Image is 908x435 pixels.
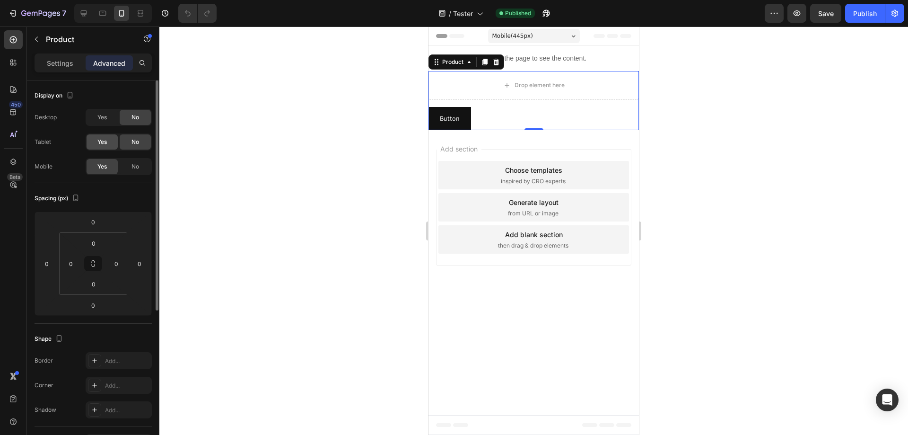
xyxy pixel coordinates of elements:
[35,192,81,205] div: Spacing (px)
[35,333,65,346] div: Shape
[62,8,66,19] p: 7
[7,173,23,181] div: Beta
[35,89,76,102] div: Display on
[131,113,139,122] span: No
[876,389,899,411] div: Open Intercom Messenger
[9,101,23,108] div: 450
[93,58,125,68] p: Advanced
[105,406,149,415] div: Add...
[84,298,103,312] input: 0
[453,9,473,18] span: Tester
[4,4,70,23] button: 7
[35,381,53,390] div: Corner
[131,138,139,146] span: No
[84,215,103,229] input: 0
[449,9,451,18] span: /
[35,356,53,365] div: Border
[818,9,834,18] span: Save
[97,138,107,146] span: Yes
[97,113,107,122] span: Yes
[505,9,531,18] span: Published
[105,382,149,390] div: Add...
[35,113,57,122] div: Desktop
[84,277,103,291] input: 0px
[132,257,147,271] input: 0
[105,357,149,365] div: Add...
[109,257,123,271] input: 0px
[853,9,877,18] div: Publish
[178,4,217,23] div: Undo/Redo
[64,257,78,271] input: 0px
[810,4,841,23] button: Save
[131,162,139,171] span: No
[845,4,885,23] button: Publish
[428,27,639,435] iframe: Design area
[46,34,126,45] p: Product
[84,236,103,250] input: 0px
[97,162,107,171] span: Yes
[35,162,52,171] div: Mobile
[35,406,56,414] div: Shadow
[40,257,54,271] input: 0
[47,58,73,68] p: Settings
[35,138,51,146] div: Tablet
